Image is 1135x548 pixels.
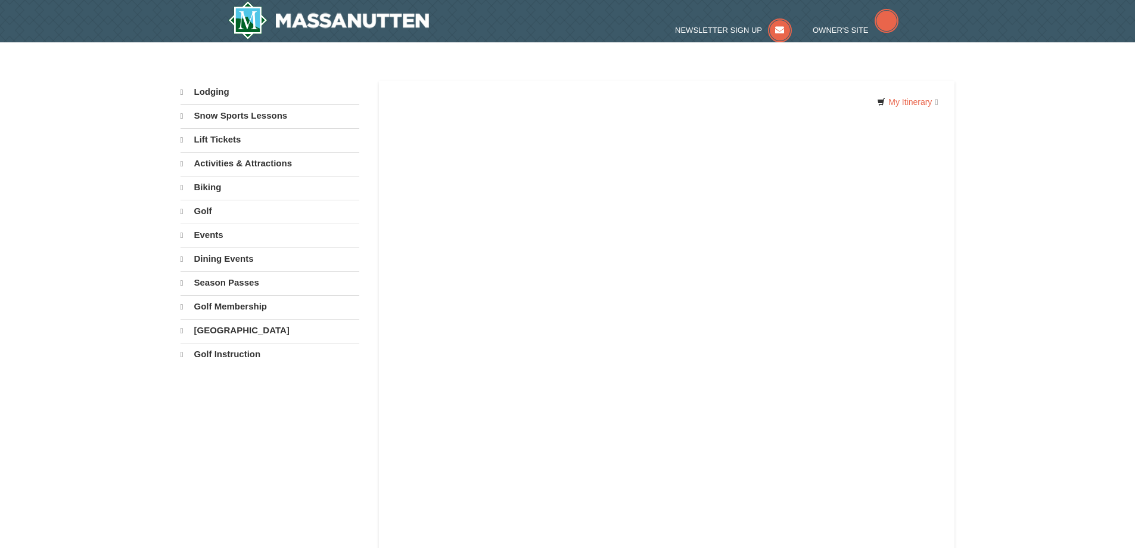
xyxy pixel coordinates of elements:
[181,224,359,246] a: Events
[813,26,898,35] a: Owner's Site
[181,343,359,366] a: Golf Instruction
[813,26,869,35] span: Owner's Site
[181,104,359,127] a: Snow Sports Lessons
[181,152,359,175] a: Activities & Attractions
[228,1,430,39] img: Massanutten Resort Logo
[181,271,359,294] a: Season Passes
[181,128,359,151] a: Lift Tickets
[181,81,359,103] a: Lodging
[181,319,359,342] a: [GEOGRAPHIC_DATA]
[181,295,359,318] a: Golf Membership
[181,200,359,222] a: Golf
[869,93,946,111] a: My Itinerary
[228,1,430,39] a: Massanutten Resort
[181,176,359,199] a: Biking
[675,26,792,35] a: Newsletter Sign Up
[675,26,762,35] span: Newsletter Sign Up
[181,247,359,270] a: Dining Events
